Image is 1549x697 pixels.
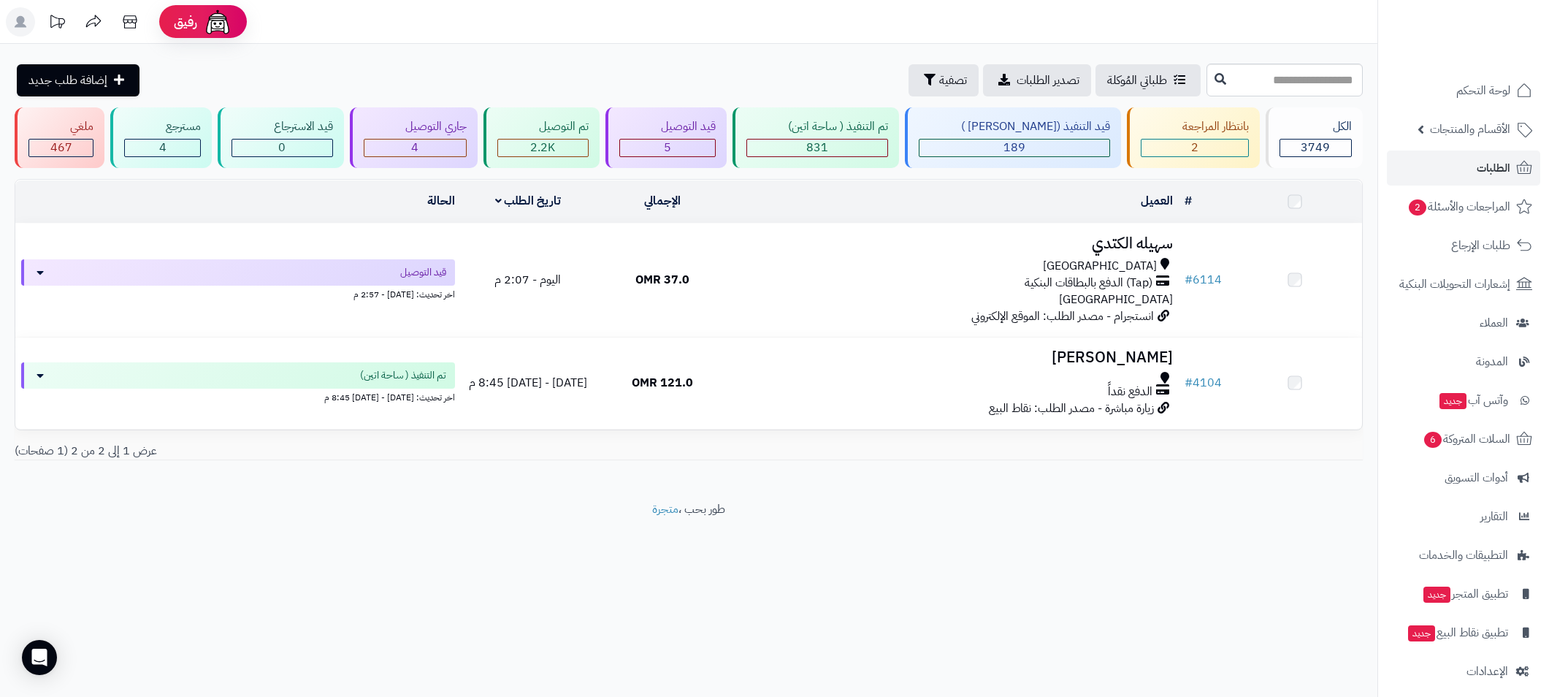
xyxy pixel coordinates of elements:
div: 5 [620,140,715,156]
a: المراجعات والأسئلة2 [1387,189,1540,224]
span: 4 [159,139,167,156]
span: لوحة التحكم [1456,80,1510,101]
span: طلباتي المُوكلة [1107,72,1167,89]
span: 831 [806,139,828,156]
a: طلبات الإرجاع [1387,228,1540,263]
div: قيد الاسترجاع [232,118,332,135]
span: التطبيقات والخدمات [1419,545,1508,565]
span: الطلبات [1477,158,1510,178]
span: السلات المتروكة [1423,429,1510,449]
span: 189 [1003,139,1025,156]
div: قيد التوصيل [619,118,716,135]
span: # [1185,271,1193,289]
a: أدوات التسويق [1387,460,1540,495]
a: تصدير الطلبات [983,64,1091,96]
span: العملاء [1480,313,1508,333]
div: 467 [29,140,93,156]
div: بانتظار المراجعة [1141,118,1249,135]
span: طلبات الإرجاع [1451,235,1510,256]
span: أدوات التسويق [1445,468,1508,488]
span: [GEOGRAPHIC_DATA] [1059,291,1173,308]
div: 2 [1141,140,1248,156]
span: 2.2K [530,139,555,156]
a: الإجمالي [644,192,681,210]
a: لوحة التحكم [1387,73,1540,108]
a: تاريخ الطلب [495,192,562,210]
a: الطلبات [1387,151,1540,186]
h3: سهيله الكتدي [736,235,1173,252]
span: الإعدادات [1466,661,1508,682]
a: الحالة [427,192,455,210]
span: 5 [664,139,671,156]
a: #6114 [1185,271,1222,289]
a: طلباتي المُوكلة [1095,64,1201,96]
div: اخر تحديث: [DATE] - 2:57 م [21,286,455,301]
span: وآتس آب [1438,390,1508,411]
div: تم التنفيذ ( ساحة اتين) [746,118,888,135]
a: الكل3749 [1263,107,1366,168]
a: #4104 [1185,374,1222,392]
a: قيد التنفيذ ([PERSON_NAME] ) 189 [902,107,1123,168]
div: اخر تحديث: [DATE] - [DATE] 8:45 م [21,389,455,404]
span: جديد [1408,625,1435,641]
a: تم التوصيل 2.2K [481,107,603,168]
span: تصفية [939,72,967,89]
a: العملاء [1387,305,1540,340]
span: اليوم - 2:07 م [494,271,561,289]
a: إشعارات التحويلات البنكية [1387,267,1540,302]
span: الدفع نقداً [1108,384,1152,400]
span: المراجعات والأسئلة [1407,197,1510,217]
div: 0 [232,140,332,156]
span: تم التنفيذ ( ساحة اتين) [360,368,446,383]
span: 467 [50,139,72,156]
span: 4 [411,139,418,156]
a: إضافة طلب جديد [17,64,139,96]
span: زيارة مباشرة - مصدر الطلب: نقاط البيع [989,400,1154,417]
div: Open Intercom Messenger [22,640,57,675]
a: ملغي 467 [12,107,107,168]
div: 4 [125,140,200,156]
a: المدونة [1387,344,1540,379]
a: تطبيق المتجرجديد [1387,576,1540,612]
span: 2 [1409,199,1427,216]
span: 37.0 OMR [635,271,689,289]
span: إضافة طلب جديد [28,72,107,89]
a: مسترجع 4 [107,107,215,168]
span: 0 [278,139,286,156]
span: رفيق [174,13,197,31]
span: [GEOGRAPHIC_DATA] [1043,258,1157,275]
div: 831 [747,140,887,156]
a: قيد الاسترجاع 0 [215,107,346,168]
a: جاري التوصيل 4 [347,107,481,168]
span: الأقسام والمنتجات [1430,119,1510,140]
div: 2247 [498,140,588,156]
div: 4 [364,140,466,156]
a: السلات المتروكة6 [1387,422,1540,457]
span: 121.0 OMR [632,374,693,392]
a: تطبيق نقاط البيعجديد [1387,615,1540,650]
a: متجرة [652,500,678,518]
a: تم التنفيذ ( ساحة اتين) 831 [730,107,902,168]
span: التقارير [1480,506,1508,527]
a: تحديثات المنصة [39,7,75,40]
a: التطبيقات والخدمات [1387,538,1540,573]
span: المدونة [1476,351,1508,372]
a: بانتظار المراجعة 2 [1124,107,1263,168]
span: جديد [1423,587,1450,603]
img: logo-2.png [1450,11,1535,42]
span: # [1185,374,1193,392]
a: التقارير [1387,499,1540,534]
div: تم التوصيل [497,118,589,135]
span: تطبيق نقاط البيع [1407,622,1508,643]
span: جديد [1439,393,1466,409]
span: قيد التوصيل [400,265,446,280]
div: الكل [1280,118,1352,135]
span: تصدير الطلبات [1017,72,1079,89]
span: 6 [1424,432,1442,449]
div: جاري التوصيل [364,118,467,135]
div: عرض 1 إلى 2 من 2 (1 صفحات) [4,443,689,460]
div: ملغي [28,118,93,135]
div: مسترجع [124,118,201,135]
span: [DATE] - [DATE] 8:45 م [469,374,587,392]
span: تطبيق المتجر [1422,584,1508,604]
